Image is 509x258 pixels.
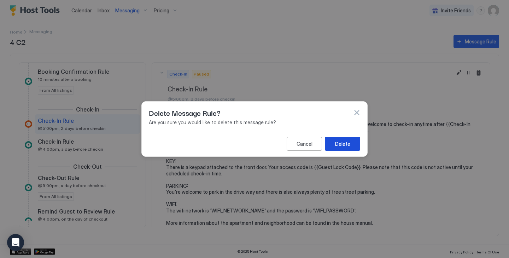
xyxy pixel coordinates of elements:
button: Delete [325,137,360,151]
span: Delete Message Rule? [149,107,221,118]
button: Cancel [287,137,322,151]
span: Are you sure you would like to delete this message rule? [149,119,360,126]
div: Cancel [297,140,312,148]
div: Delete [335,140,350,148]
div: Open Intercom Messenger [7,234,24,251]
